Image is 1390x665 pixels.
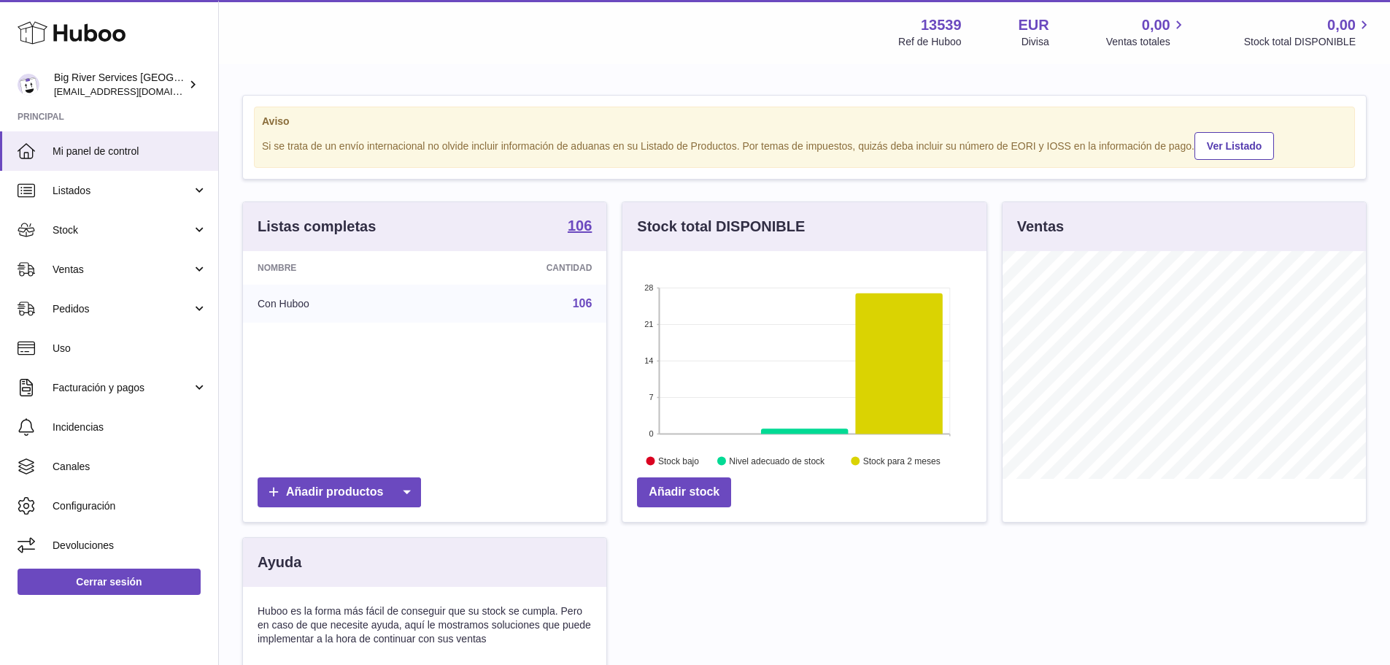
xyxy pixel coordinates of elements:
[18,569,201,595] a: Cerrar sesión
[243,251,432,285] th: Nombre
[18,74,39,96] img: internalAdmin-13539@internal.huboo.com
[258,217,376,237] h3: Listas completas
[1019,15,1049,35] strong: EUR
[898,35,961,49] div: Ref de Huboo
[54,85,215,97] span: [EMAIL_ADDRESS][DOMAIN_NAME]
[53,381,192,395] span: Facturación y pagos
[645,356,654,365] text: 14
[53,263,192,277] span: Ventas
[258,553,301,572] h3: Ayuda
[1142,15,1170,35] span: 0,00
[1194,132,1274,160] a: Ver Listado
[262,130,1347,160] div: Si se trata de un envío internacional no olvide incluir información de aduanas en su Listado de P...
[637,477,731,507] a: Añadir stock
[649,393,654,401] text: 7
[258,477,421,507] a: Añadir productos
[53,184,192,198] span: Listados
[1017,217,1064,237] h3: Ventas
[53,420,207,434] span: Incidencias
[645,320,654,328] text: 21
[1106,15,1187,49] a: 0,00 Ventas totales
[1106,35,1187,49] span: Ventas totales
[573,297,592,310] a: 106
[921,15,962,35] strong: 13539
[258,604,592,646] p: Huboo es la forma más fácil de conseguir que su stock se cumpla. Pero en caso de que necesite ayu...
[53,145,207,158] span: Mi panel de control
[568,218,592,233] strong: 106
[1244,35,1372,49] span: Stock total DISPONIBLE
[53,539,207,553] span: Devoluciones
[863,456,941,466] text: Stock para 2 meses
[53,499,207,513] span: Configuración
[53,223,192,237] span: Stock
[262,115,1347,128] strong: Aviso
[730,456,826,466] text: Nivel adecuado de stock
[637,217,805,237] h3: Stock total DISPONIBLE
[649,429,654,438] text: 0
[1244,15,1372,49] a: 0,00 Stock total DISPONIBLE
[53,342,207,355] span: Uso
[568,218,592,236] a: 106
[53,302,192,316] span: Pedidos
[432,251,607,285] th: Cantidad
[1022,35,1049,49] div: Divisa
[645,283,654,292] text: 28
[54,71,185,99] div: Big River Services [GEOGRAPHIC_DATA]
[1327,15,1356,35] span: 0,00
[53,460,207,474] span: Canales
[658,456,699,466] text: Stock bajo
[243,285,432,323] td: Con Huboo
